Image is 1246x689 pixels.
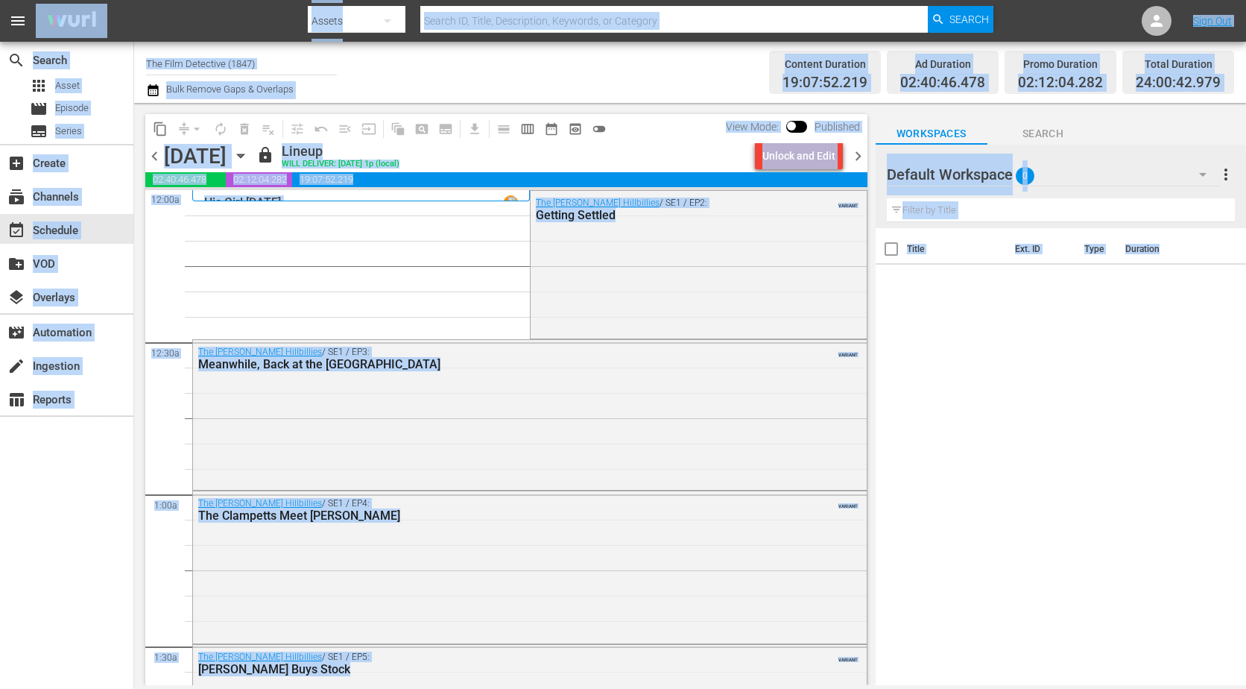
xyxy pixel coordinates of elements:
th: Title [907,228,1007,270]
div: Lineup [282,143,399,160]
span: View Mode: [718,121,786,133]
div: [DATE] [164,144,227,169]
div: / SE1 / EP3: [198,347,781,371]
div: Ad Duration [900,54,985,75]
span: Series [55,124,82,139]
span: Search [987,125,1099,143]
span: Reports [7,391,25,409]
span: Episode [30,100,48,118]
span: Refresh All Search Blocks [381,114,410,143]
th: Type [1075,228,1116,270]
span: VARIANT [838,650,858,662]
span: Select an event to delete [233,117,256,141]
span: Bulk Remove Gaps & Overlaps [164,84,294,95]
a: The [PERSON_NAME] Hillbillies [198,347,322,357]
span: Workspaces [876,125,987,143]
button: Search [928,6,993,33]
span: VARIANT [838,196,858,208]
span: more_vert [1217,166,1235,183]
span: preview_outlined [568,122,583,136]
span: Week Calendar View [516,117,540,141]
span: chevron_right [849,147,867,166]
span: calendar_view_week_outlined [520,122,535,136]
span: date_range_outlined [544,122,559,136]
span: Asset [30,77,48,95]
span: toggle_off [592,122,607,136]
div: WILL DELIVER: [DATE] 1p (local) [282,160,399,169]
span: Create Search Block [410,117,434,141]
span: Create Series Block [434,117,458,141]
div: Total Duration [1136,54,1221,75]
span: Remove Gaps & Overlaps [172,117,209,141]
span: Update Metadata from Key Asset [357,117,381,141]
a: The [PERSON_NAME] Hillbillies [198,498,322,509]
span: Download as CSV [458,114,487,143]
div: Default Workspace [887,154,1221,195]
span: Search [949,6,989,33]
span: VARIANT [838,345,858,357]
div: The Clampetts Meet [PERSON_NAME] [198,509,781,523]
span: lock [256,146,274,164]
p: 1 [508,197,513,207]
span: Create [7,154,25,172]
span: 19:07:52.219 [292,172,867,187]
span: Toggle to switch from Published to Draft view. [786,121,797,131]
a: The [PERSON_NAME] Hillbillies [198,652,322,662]
div: Promo Duration [1018,54,1103,75]
span: Fill episodes with ad slates [333,117,357,141]
span: menu [9,12,27,30]
div: / SE1 / EP5: [198,652,781,676]
th: Ext. ID [1006,228,1075,270]
span: Ingestion [7,357,25,375]
a: The [PERSON_NAME] Hillbillies [536,198,660,208]
a: Sign Out [1193,15,1232,27]
span: content_copy [153,122,168,136]
img: ans4CAIJ8jUAAAAAAAAAAAAAAAAAAAAAAAAgQb4GAAAAAAAAAAAAAAAAAAAAAAAAJMjXAAAAAAAAAAAAAAAAAAAAAAAAgAT5G... [36,4,107,39]
span: Overlays [7,289,25,306]
span: Search [7,51,25,69]
span: Episode [55,101,89,116]
div: Unlock and Edit [762,142,835,169]
button: more_vert [1217,157,1235,192]
div: Meanwhile, Back at the [GEOGRAPHIC_DATA] [198,357,781,371]
span: VOD [7,255,25,273]
span: Month Calendar View [540,117,563,141]
span: Copy Lineup [148,117,172,141]
span: Loop Content [209,117,233,141]
div: / SE1 / EP4: [198,498,781,523]
button: Unlock and Edit [755,142,843,169]
span: 24 hours Lineup View is OFF [587,117,611,141]
span: 19:07:52.219 [782,75,867,92]
div: Content Duration [782,54,867,75]
span: Automation [7,324,25,342]
span: 02:40:46.478 [900,75,985,92]
span: Revert to Primary Episode [309,117,333,141]
span: View Backup [563,117,587,141]
span: Customize Events [280,114,309,143]
span: Clear Lineup [256,117,280,141]
span: Day Calendar View [487,114,516,143]
th: Duration [1116,228,1206,270]
div: Getting Settled [536,208,789,222]
span: Series [30,122,48,140]
span: Published [807,121,867,133]
span: chevron_left [145,147,164,166]
p: His Girl [DATE] [204,195,281,210]
span: 0 [1016,160,1034,192]
span: Schedule [7,221,25,239]
span: 24:00:42.979 [1136,75,1221,92]
div: [PERSON_NAME] Buys Stock [198,662,781,676]
span: 02:12:04.282 [226,172,292,187]
span: 02:40:46.478 [145,172,226,187]
span: Channels [7,188,25,206]
span: 02:12:04.282 [1018,75,1103,92]
span: Asset [55,78,80,93]
div: / SE1 / EP2: [536,198,789,222]
span: VARIANT [838,497,858,509]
